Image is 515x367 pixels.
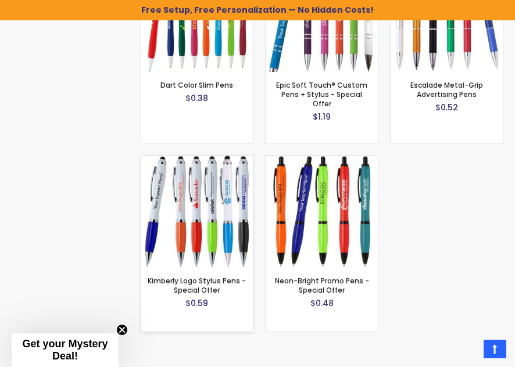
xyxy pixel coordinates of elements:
span: $1.19 [313,111,331,123]
div: Get your Mystery Deal!Close teaser [12,333,119,367]
a: Kimberly Logo Stylus Pens - Special Offer [148,276,246,295]
a: Kimberly Logo Stylus Pens - Special Offer [141,155,253,165]
span: $0.38 [185,92,208,104]
button: Close teaser [116,324,128,336]
a: Neon-Bright Promo Pens - Special Offer [275,276,369,295]
img: Neon-Bright Promo Pens - Special Offer [266,156,378,268]
a: Top [484,340,506,358]
span: $0.48 [310,297,334,309]
img: Kimberly Logo Stylus Pens - Special Offer [141,156,253,268]
span: $0.59 [185,297,208,309]
a: Escalade Metal-Grip Advertising Pens [410,80,483,99]
span: $0.52 [435,102,458,113]
a: Neon-Bright Promo Pens - Special Offer [266,155,378,165]
a: Dart Color Slim Pens [160,80,233,90]
a: Epic Soft Touch® Custom Pens + Stylus - Special Offer [276,80,367,109]
span: Get your Mystery Deal! [22,338,108,362]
